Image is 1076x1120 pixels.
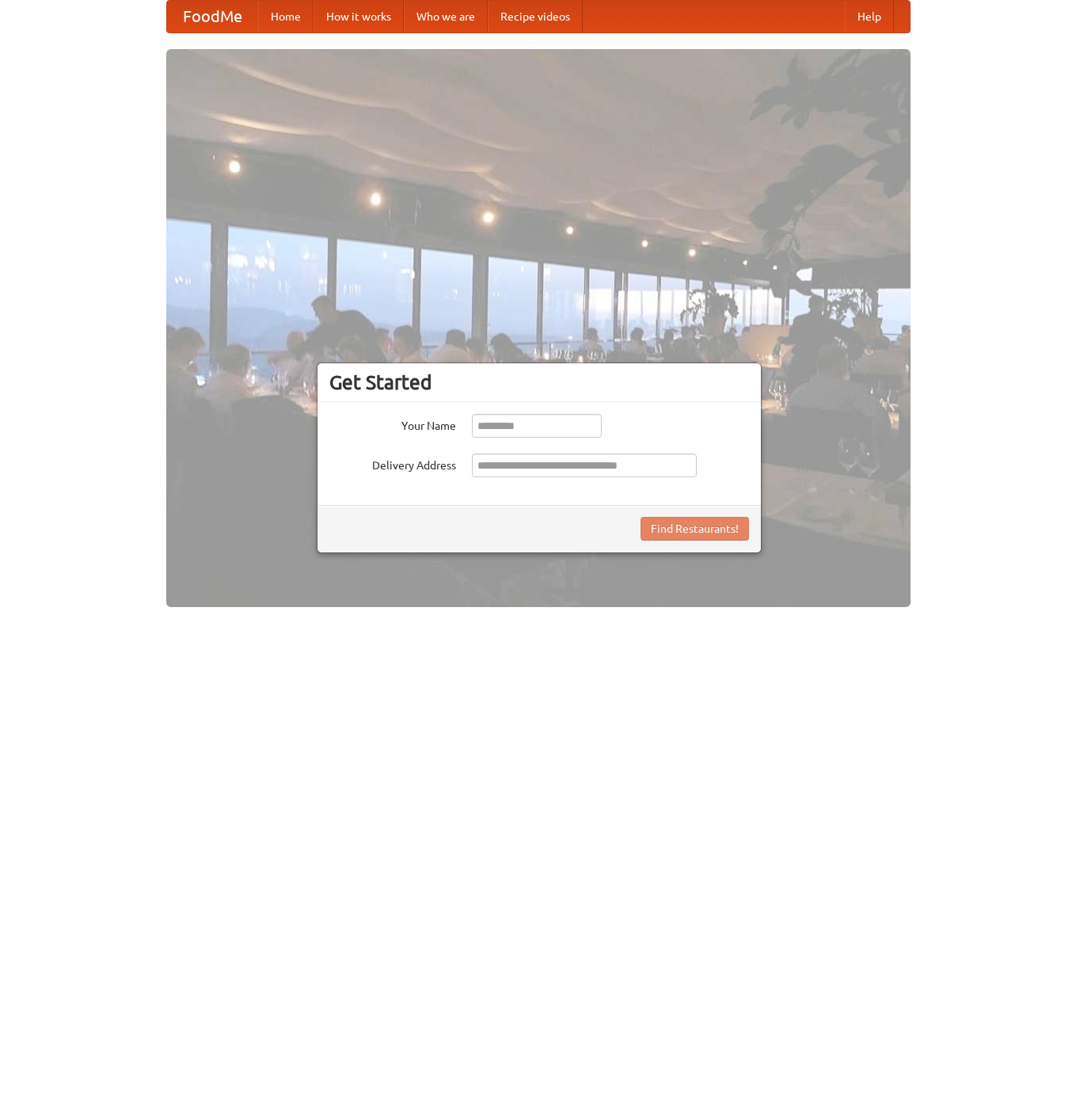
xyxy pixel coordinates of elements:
[488,1,583,32] a: Recipe videos
[258,1,314,32] a: Home
[641,517,749,541] button: Find Restaurants!
[329,454,456,473] label: Delivery Address
[314,1,404,32] a: How it works
[167,1,258,32] a: FoodMe
[845,1,894,32] a: Help
[404,1,488,32] a: Who we are
[329,370,749,394] h3: Get Started
[329,414,456,434] label: Your Name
